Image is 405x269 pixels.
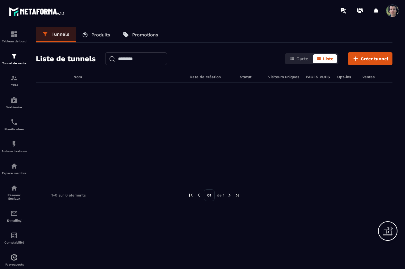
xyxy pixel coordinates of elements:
[235,192,240,198] img: next
[10,184,18,192] img: social-network
[227,192,232,198] img: next
[10,74,18,82] img: formation
[2,70,27,92] a: formationformationCRM
[240,75,262,79] h6: Statut
[217,193,224,198] p: de 1
[9,6,65,17] img: logo
[361,56,388,62] span: Créer tunnel
[268,75,300,79] h6: Visiteurs uniques
[362,75,394,79] h6: Ventes
[10,162,18,170] img: automations
[2,48,27,70] a: formationformationTunnel de vente
[286,54,312,63] button: Carte
[2,171,27,175] p: Espace membre
[116,27,165,42] a: Promotions
[2,219,27,222] p: E-mailing
[76,27,116,42] a: Produits
[91,32,110,38] p: Produits
[2,114,27,136] a: schedulerschedulerPlanificateur
[51,193,86,197] p: 1-0 sur 0 éléments
[36,27,76,42] a: Tunnels
[2,180,27,205] a: social-networksocial-networkRéseaux Sociaux
[2,193,27,200] p: Réseaux Sociaux
[2,105,27,109] p: Webinaire
[10,52,18,60] img: formation
[2,26,27,48] a: formationformationTableau de bord
[196,192,202,198] img: prev
[306,75,331,79] h6: PAGES VUES
[204,189,215,201] p: 01
[10,96,18,104] img: automations
[10,30,18,38] img: formation
[10,254,18,261] img: automations
[190,75,234,79] h6: Date de création
[2,149,27,153] p: Automatisations
[337,75,356,79] h6: Opt-ins
[2,241,27,244] p: Comptabilité
[323,56,333,61] span: Liste
[132,32,158,38] p: Promotions
[2,92,27,114] a: automationsautomationsWebinaire
[313,54,337,63] button: Liste
[10,140,18,148] img: automations
[296,56,308,61] span: Carte
[2,227,27,249] a: accountantaccountantComptabilité
[2,83,27,87] p: CRM
[2,205,27,227] a: emailemailE-mailing
[2,40,27,43] p: Tableau de bord
[10,232,18,239] img: accountant
[36,52,96,65] h2: Liste de tunnels
[73,75,183,79] h6: Nom
[10,210,18,217] img: email
[51,31,69,37] p: Tunnels
[2,136,27,158] a: automationsautomationsAutomatisations
[348,52,392,65] button: Créer tunnel
[2,62,27,65] p: Tunnel de vente
[2,263,27,266] p: IA prospects
[2,158,27,180] a: automationsautomationsEspace membre
[10,118,18,126] img: scheduler
[188,192,194,198] img: prev
[2,127,27,131] p: Planificateur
